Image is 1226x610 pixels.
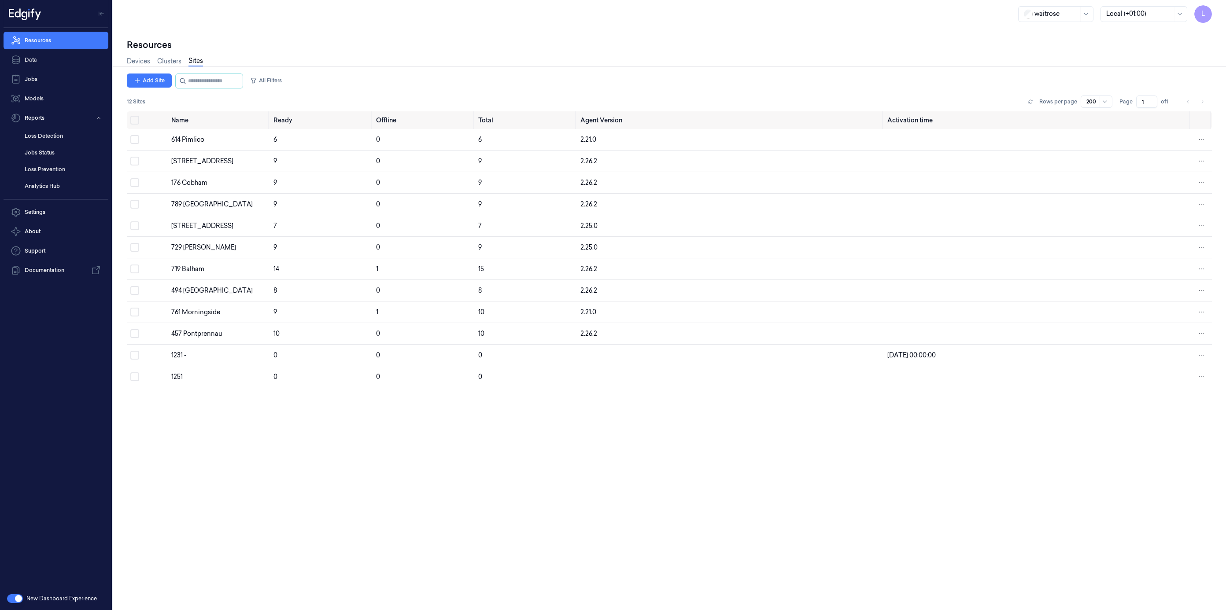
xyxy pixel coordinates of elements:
[478,308,484,316] span: 10
[273,157,277,165] span: 9
[4,109,108,127] button: Reports
[188,56,203,66] a: Sites
[273,308,277,316] span: 9
[373,111,475,129] th: Offline
[887,351,936,359] span: [DATE] 00:00:00
[580,136,596,143] span: 2.21.0
[1182,96,1208,108] nav: pagination
[94,7,108,21] button: Toggle Navigation
[4,223,108,240] button: About
[376,157,380,165] span: 0
[376,179,380,187] span: 0
[130,265,139,273] button: Select row
[580,179,597,187] span: 2.26.2
[18,129,108,143] a: Loss Detection
[171,243,266,252] div: 729 [PERSON_NAME]
[478,265,484,273] span: 15
[376,136,380,143] span: 0
[130,329,139,338] button: Select row
[478,222,482,230] span: 7
[171,200,266,209] div: 789 [GEOGRAPHIC_DATA]
[4,32,108,49] a: Resources
[884,111,1191,129] th: Activation time
[270,111,372,129] th: Ready
[157,57,181,66] a: Clusters
[580,222,598,230] span: 2.25.0
[376,330,380,338] span: 0
[580,265,597,273] span: 2.26.2
[580,308,596,316] span: 2.21.0
[130,286,139,295] button: Select row
[478,330,484,338] span: 10
[130,221,139,230] button: Select row
[168,111,270,129] th: Name
[130,200,139,209] button: Select row
[4,203,108,221] a: Settings
[273,351,277,359] span: 0
[171,265,266,274] div: 719 Balham
[130,372,139,381] button: Select row
[130,116,139,125] button: Select all
[273,222,277,230] span: 7
[273,265,279,273] span: 14
[127,73,172,88] button: Add Site
[478,136,482,143] span: 6
[577,111,884,129] th: Agent Version
[273,200,277,208] span: 9
[580,287,597,294] span: 2.26.2
[4,261,108,279] a: Documentation
[247,73,285,88] button: All Filters
[4,90,108,107] a: Models
[18,179,108,194] a: Analytics Hub
[18,162,108,177] a: Loss Prevention
[171,135,266,144] div: 614 Pimlico
[273,373,277,381] span: 0
[171,157,266,166] div: [STREET_ADDRESS]
[376,243,380,251] span: 0
[1119,98,1133,106] span: Page
[580,157,597,165] span: 2.26.2
[1161,98,1175,106] span: of 1
[478,200,482,208] span: 9
[376,265,378,273] span: 1
[130,243,139,252] button: Select row
[478,243,482,251] span: 9
[580,243,598,251] span: 2.25.0
[478,373,482,381] span: 0
[478,351,482,359] span: 0
[580,200,597,208] span: 2.26.2
[475,111,577,129] th: Total
[130,135,139,144] button: Select row
[376,373,380,381] span: 0
[376,351,380,359] span: 0
[171,372,266,382] div: 1251
[273,179,277,187] span: 9
[171,351,266,360] div: 1231 -
[273,330,280,338] span: 10
[130,351,139,360] button: Select row
[18,145,108,160] a: Jobs Status
[4,51,108,69] a: Data
[580,330,597,338] span: 2.26.2
[273,287,277,294] span: 8
[273,136,277,143] span: 6
[171,178,266,187] div: 176 Cobham
[1194,5,1212,23] button: L
[1039,98,1077,106] p: Rows per page
[127,57,150,66] a: Devices
[478,179,482,187] span: 9
[273,243,277,251] span: 9
[171,286,266,295] div: 494 [GEOGRAPHIC_DATA]
[478,287,482,294] span: 8
[478,157,482,165] span: 9
[4,242,108,260] a: Support
[376,200,380,208] span: 0
[171,221,266,231] div: [STREET_ADDRESS]
[130,308,139,316] button: Select row
[376,287,380,294] span: 0
[4,70,108,88] a: Jobs
[171,308,266,317] div: 761 Morningside
[127,39,1212,51] div: Resources
[376,308,378,316] span: 1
